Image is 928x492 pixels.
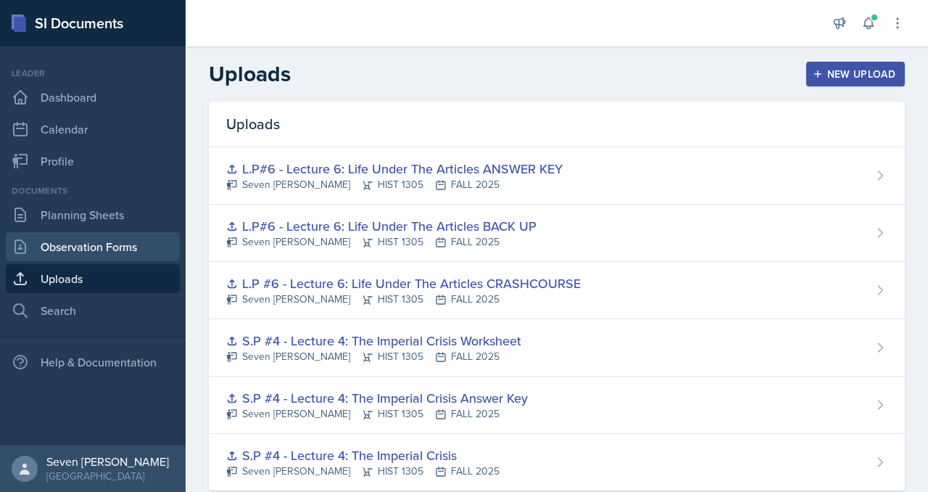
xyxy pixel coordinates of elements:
div: [GEOGRAPHIC_DATA] [46,469,169,483]
div: Documents [6,184,180,197]
div: Seven [PERSON_NAME] HIST 1305 FALL 2025 [226,177,563,192]
div: Uploads [209,102,905,147]
button: New Upload [806,62,906,86]
a: S.P #4 - Lecture 4: The Imperial Crisis Answer Key Seven [PERSON_NAME]HIST 1305FALL 2025 [209,377,905,434]
div: S.P #4 - Lecture 4: The Imperial Crisis Worksheet [226,331,521,350]
div: L.P#6 - Lecture 6: Life Under The Articles BACK UP [226,216,536,236]
a: Search [6,296,180,325]
div: Leader [6,67,180,80]
h2: Uploads [209,61,291,87]
a: S.P #4 - Lecture 4: The Imperial Crisis Seven [PERSON_NAME]HIST 1305FALL 2025 [209,434,905,491]
a: L.P#6 - Lecture 6: Life Under The Articles BACK UP Seven [PERSON_NAME]HIST 1305FALL 2025 [209,205,905,262]
div: Seven [PERSON_NAME] HIST 1305 FALL 2025 [226,464,500,479]
a: Observation Forms [6,232,180,261]
div: New Upload [816,68,896,80]
div: Seven [PERSON_NAME] HIST 1305 FALL 2025 [226,292,581,307]
div: Seven [PERSON_NAME] [46,454,169,469]
a: S.P #4 - Lecture 4: The Imperial Crisis Worksheet Seven [PERSON_NAME]HIST 1305FALL 2025 [209,319,905,377]
div: L.P#6 - Lecture 6: Life Under The Articles ANSWER KEY [226,159,563,179]
div: S.P #4 - Lecture 4: The Imperial Crisis Answer Key [226,388,528,408]
div: S.P #4 - Lecture 4: The Imperial Crisis [226,446,500,465]
a: Profile [6,147,180,176]
div: Seven [PERSON_NAME] HIST 1305 FALL 2025 [226,349,521,364]
a: Dashboard [6,83,180,112]
a: Planning Sheets [6,200,180,229]
a: Calendar [6,115,180,144]
a: Uploads [6,264,180,293]
div: Seven [PERSON_NAME] HIST 1305 FALL 2025 [226,234,536,250]
a: L.P #6 - Lecture 6: Life Under The Articles CRASHCOURSE Seven [PERSON_NAME]HIST 1305FALL 2025 [209,262,905,319]
div: L.P #6 - Lecture 6: Life Under The Articles CRASHCOURSE [226,274,581,293]
a: L.P#6 - Lecture 6: Life Under The Articles ANSWER KEY Seven [PERSON_NAME]HIST 1305FALL 2025 [209,147,905,205]
div: Help & Documentation [6,348,180,377]
div: Seven [PERSON_NAME] HIST 1305 FALL 2025 [226,406,528,422]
